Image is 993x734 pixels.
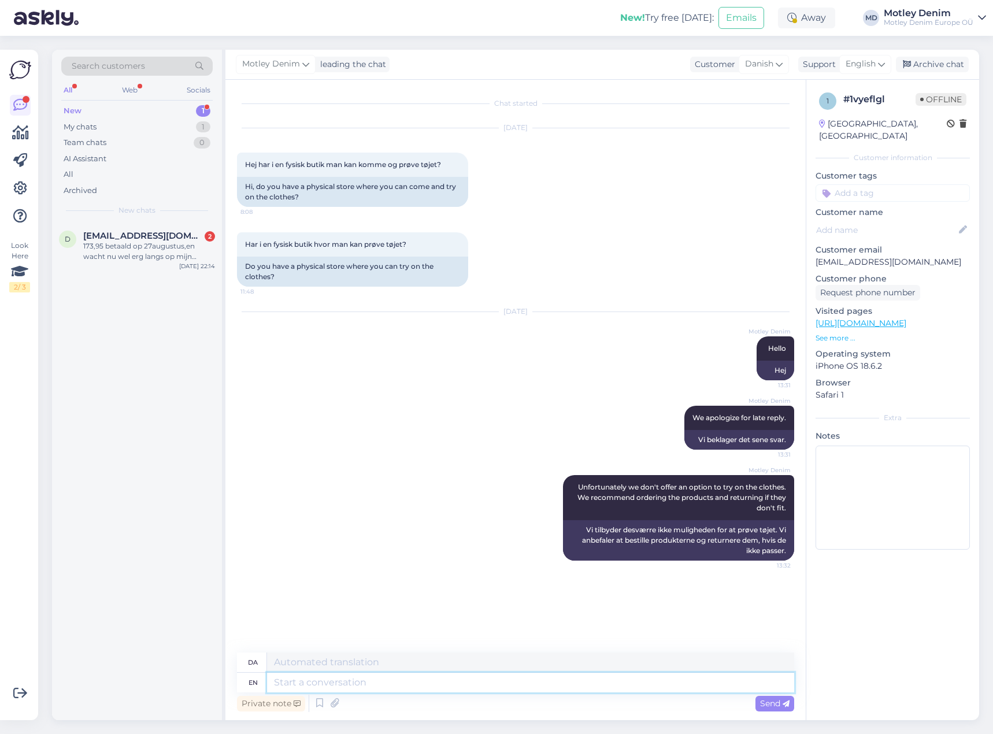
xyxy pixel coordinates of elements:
[563,520,794,561] div: Vi tilbyder desværre ikke muligheden for at prøve tøjet. Vi anbefaler at bestille produkterne og ...
[884,9,986,27] a: Motley DenimMotley Denim Europe OÜ
[816,318,906,328] a: [URL][DOMAIN_NAME]
[692,413,786,422] span: We apologize for late reply.
[620,12,645,23] b: New!
[61,83,75,98] div: All
[816,184,970,202] input: Add a tag
[249,673,258,692] div: en
[768,344,786,353] span: Hello
[798,58,836,71] div: Support
[747,450,791,459] span: 13:31
[240,207,284,216] span: 8:08
[237,257,468,287] div: Do you have a physical store where you can try on the clothes?
[816,224,957,236] input: Add name
[816,285,920,301] div: Request phone number
[718,7,764,29] button: Emails
[690,58,735,71] div: Customer
[757,361,794,380] div: Hej
[816,377,970,389] p: Browser
[65,235,71,243] span: d
[843,92,916,106] div: # 1vyeflgl
[72,60,145,72] span: Search customers
[816,305,970,317] p: Visited pages
[747,396,791,405] span: Motley Denim
[245,240,406,249] span: Har i en fysisk butik hvor man kan prøve tøjet?
[237,696,305,711] div: Private note
[747,561,791,570] span: 13:32
[9,59,31,81] img: Askly Logo
[747,466,791,474] span: Motley Denim
[577,483,788,512] span: Unfortunately we don't offer an option to try on the clothes. We recommend ordering the products ...
[816,244,970,256] p: Customer email
[184,83,213,98] div: Socials
[884,18,973,27] div: Motley Denim Europe OÜ
[816,256,970,268] p: [EMAIL_ADDRESS][DOMAIN_NAME]
[242,58,300,71] span: Motley Denim
[64,137,106,149] div: Team chats
[827,97,829,105] span: 1
[9,282,30,292] div: 2 / 3
[245,160,441,169] span: Hej har i en fysisk butik man kan komme og prøve tøjet?
[237,306,794,317] div: [DATE]
[819,118,947,142] div: [GEOGRAPHIC_DATA], [GEOGRAPHIC_DATA]
[120,83,140,98] div: Web
[64,153,106,165] div: AI Assistant
[760,698,790,709] span: Send
[747,327,791,336] span: Motley Denim
[816,206,970,218] p: Customer name
[778,8,835,28] div: Away
[64,121,97,133] div: My chats
[816,430,970,442] p: Notes
[816,333,970,343] p: See more ...
[64,185,97,197] div: Archived
[194,137,210,149] div: 0
[196,105,210,117] div: 1
[237,123,794,133] div: [DATE]
[316,58,386,71] div: leading the chat
[816,170,970,182] p: Customer tags
[240,287,284,296] span: 11:48
[846,58,876,71] span: English
[884,9,973,18] div: Motley Denim
[64,105,81,117] div: New
[747,381,791,390] span: 13:31
[9,240,30,292] div: Look Here
[816,273,970,285] p: Customer phone
[896,57,969,72] div: Archive chat
[83,231,203,241] span: droog.poelsma@gmail.com
[863,10,879,26] div: MD
[684,430,794,450] div: Vi beklager det sene svar.
[237,98,794,109] div: Chat started
[816,153,970,163] div: Customer information
[816,348,970,360] p: Operating system
[205,231,215,242] div: 2
[816,413,970,423] div: Extra
[196,121,210,133] div: 1
[816,389,970,401] p: Safari 1
[248,653,258,672] div: da
[83,241,215,262] div: 173,95 betaald op 27augustus,en wacht nu wel erg langs op mijn bestelling
[237,177,468,207] div: Hi, do you have a physical store where you can come and try on the clothes?
[179,262,215,270] div: [DATE] 22:14
[118,205,155,216] span: New chats
[816,360,970,372] p: iPhone OS 18.6.2
[916,93,966,106] span: Offline
[64,169,73,180] div: All
[620,11,714,25] div: Try free [DATE]:
[745,58,773,71] span: Danish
